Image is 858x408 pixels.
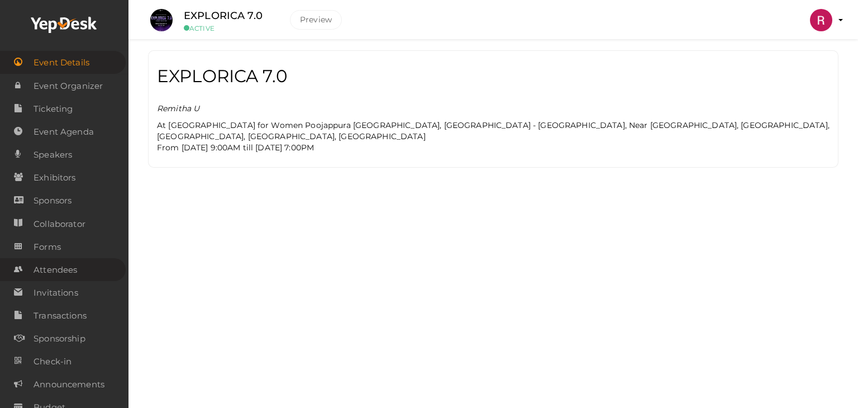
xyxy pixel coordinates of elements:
[184,24,273,32] small: ACTIVE
[34,236,61,258] span: Forms
[150,9,173,31] img: DWJQ7IGG_small.jpeg
[184,8,263,24] label: EXPLORICA 7.0
[157,65,830,87] h2: EXPLORICA 7.0
[34,121,94,143] span: Event Agenda
[157,103,199,113] i: Remitha U
[34,328,85,350] span: Sponsorship
[34,213,85,235] span: Collaborator
[34,167,75,189] span: Exhibitors
[34,350,71,373] span: Check-in
[34,259,77,281] span: Attendees
[34,189,71,212] span: Sponsors
[810,9,832,31] img: ACg8ocJ-x1qlAwlkFC_K3RYbL2TLDlF_HMtoe8iFfs2ss7X5MGue-Q=s100
[290,10,342,30] button: Preview
[34,282,78,304] span: Invitations
[34,144,72,166] span: Speakers
[34,75,103,97] span: Event Organizer
[157,120,830,153] p: From [DATE] 9:00AM till [DATE] 7:00PM
[34,98,73,120] span: Ticketing
[157,120,830,141] span: At [GEOGRAPHIC_DATA] for Women Poojappura [GEOGRAPHIC_DATA], [GEOGRAPHIC_DATA] - [GEOGRAPHIC_DATA...
[34,51,89,74] span: Event Details
[34,305,87,327] span: Transactions
[34,373,104,396] span: Announcements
